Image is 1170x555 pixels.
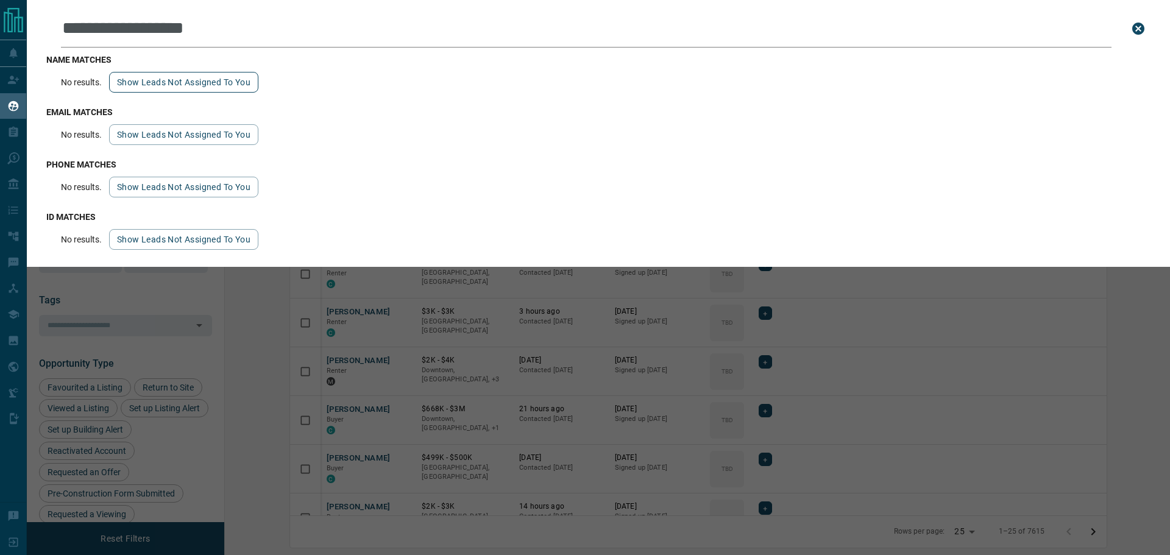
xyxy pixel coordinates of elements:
[109,72,258,93] button: show leads not assigned to you
[46,212,1150,222] h3: id matches
[46,55,1150,65] h3: name matches
[109,177,258,197] button: show leads not assigned to you
[109,229,258,250] button: show leads not assigned to you
[61,130,102,140] p: No results.
[61,182,102,192] p: No results.
[46,107,1150,117] h3: email matches
[46,160,1150,169] h3: phone matches
[1126,16,1150,41] button: close search bar
[61,77,102,87] p: No results.
[109,124,258,145] button: show leads not assigned to you
[61,235,102,244] p: No results.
